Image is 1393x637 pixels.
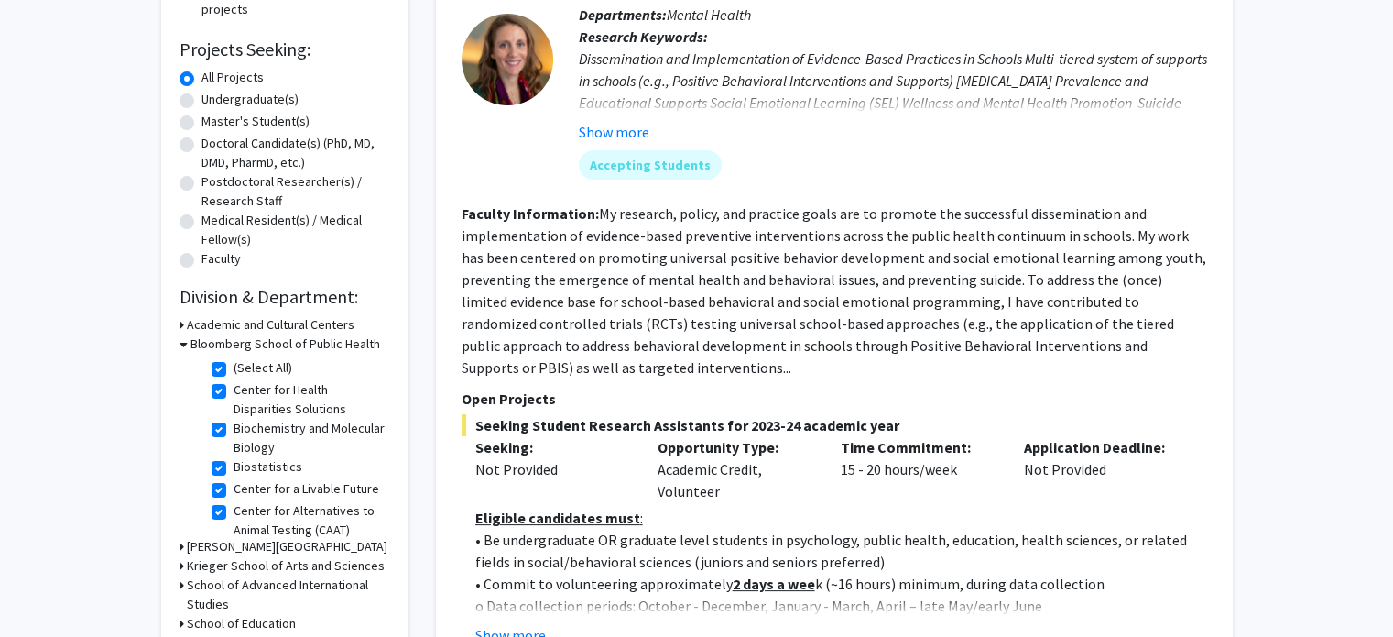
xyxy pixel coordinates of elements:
div: Not Provided [1010,436,1193,502]
h3: [PERSON_NAME][GEOGRAPHIC_DATA] [187,537,387,556]
fg-read-more: My research, policy, and practice goals are to promote the successful dissemination and implement... [462,204,1206,377]
mat-chip: Accepting Students [579,150,722,180]
span: Seeking Student Research Assistants for 2023-24 academic year [462,414,1207,436]
div: 15 - 20 hours/week [827,436,1010,502]
button: Show more [579,121,649,143]
h3: School of Advanced International Studies [187,576,390,614]
b: Departments: [579,5,667,24]
u: : [640,509,643,527]
label: Master's Student(s) [201,112,310,131]
label: Undergraduate(s) [201,90,299,109]
u: 2 days a wee [733,575,815,593]
h3: Bloomberg School of Public Health [190,335,380,354]
h3: Krieger School of Arts and Sciences [187,556,385,576]
label: Center for a Livable Future [234,479,379,499]
b: Research Keywords: [579,27,708,46]
label: Biochemistry and Molecular Biology [234,419,386,457]
h3: School of Education [187,614,296,633]
h2: Projects Seeking: [180,38,390,60]
span: Mental Health [667,5,751,24]
label: Faculty [201,249,241,269]
label: Postdoctoral Researcher(s) / Research Staff [201,172,390,211]
label: Biostatistics [234,457,302,477]
h3: Academic and Cultural Centers [187,315,354,335]
label: Medical Resident(s) / Medical Fellow(s) [201,211,390,249]
p: • Be undergraduate OR graduate level students in psychology, public health, education, health sci... [475,529,1207,573]
h2: Division & Department: [180,286,390,308]
p: Open Projects [462,388,1207,410]
p: Time Commitment: [841,436,996,458]
label: Doctoral Candidate(s) (PhD, MD, DMD, PharmD, etc.) [201,134,390,172]
u: Eligible candidates must [475,509,640,527]
label: Center for Alternatives to Animal Testing (CAAT) [234,501,386,540]
p: Application Deadline: [1024,436,1180,458]
label: (Select All) [234,358,292,378]
p: • Commit to volunteering approximately k (~16 hours) minimum, during data collection [475,573,1207,595]
p: Opportunity Type: [658,436,813,458]
div: Not Provided [475,458,631,480]
label: All Projects [201,68,264,87]
p: o Data collection periods: October - December, January - March, April – late May/early June [475,595,1207,617]
label: Center for Health Disparities Solutions [234,380,386,419]
b: Faculty Information: [462,204,599,223]
iframe: Chat [14,555,78,623]
div: Dissemination and Implementation of Evidence-Based Practices in Schools Multi-tiered system of su... [579,48,1207,136]
div: Academic Credit, Volunteer [644,436,827,502]
p: Seeking: [475,436,631,458]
